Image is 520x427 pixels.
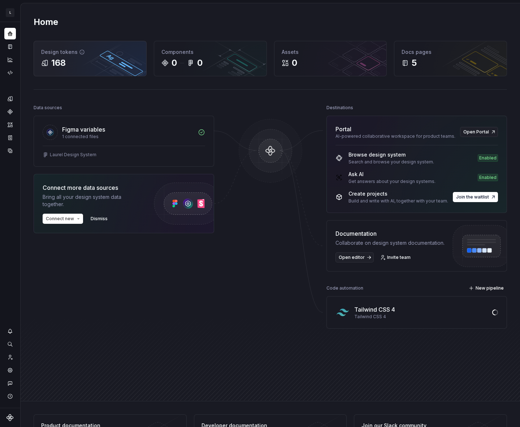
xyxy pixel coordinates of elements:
button: Connect new [43,214,83,224]
div: Laurel Design System [50,152,96,158]
a: Assets0 [274,41,387,76]
div: Assets [282,48,380,56]
a: Documentation [4,41,16,52]
div: Create projects [348,190,448,197]
a: Open Portal [460,127,498,137]
div: Connect more data sources [43,183,140,192]
a: Figma variables1 connected filesLaurel Design System [34,116,214,167]
span: Connect new [46,216,74,222]
a: Docs pages5 [394,41,507,76]
a: Invite team [4,351,16,363]
div: 0 [197,57,203,69]
button: Dismiss [87,214,111,224]
div: Docs pages [402,48,499,56]
div: Bring all your design system data together. [43,193,140,208]
div: Collaborate on design system documentation. [335,239,445,247]
div: Documentation [335,229,445,238]
a: Components00 [154,41,267,76]
a: Components [4,106,16,118]
div: Enabled [478,154,498,162]
div: Portal [335,125,351,133]
div: 0 [172,57,177,69]
div: 1 connected files [62,134,194,140]
button: Join the waitlist [453,192,498,202]
span: Invite team [387,255,411,260]
div: Destinations [326,103,353,113]
div: Enabled [478,174,498,181]
a: Code automation [4,67,16,78]
div: Build and write with AI, together with your team. [348,198,448,204]
a: Storybook stories [4,132,16,144]
div: Tailwind CSS 4 [354,305,395,314]
a: Design tokens [4,93,16,104]
a: Analytics [4,54,16,65]
button: L [1,5,19,20]
div: Code automation [326,283,363,293]
span: Dismiss [91,216,108,222]
a: Data sources [4,145,16,157]
button: New pipeline [467,283,507,293]
div: 0 [292,57,297,69]
span: Open Portal [463,129,489,135]
a: Open editor [335,252,374,262]
div: Get answers about your design systems. [348,179,435,184]
button: Contact support [4,377,16,389]
h2: Home [34,16,58,28]
span: New pipeline [476,285,504,291]
div: AI-powered collaborative workspace for product teams. [335,133,456,139]
a: Invite team [378,252,414,262]
a: Settings [4,364,16,376]
div: Tailwind CSS 4 [354,314,488,320]
div: Browse design system [348,151,434,158]
span: Join the waitlist [456,194,489,200]
button: Search ⌘K [4,338,16,350]
div: Figma variables [62,125,105,134]
button: Notifications [4,325,16,337]
a: Design tokens168 [34,41,147,76]
div: Data sources [34,103,62,113]
div: Search and browse your design system. [348,159,434,165]
div: Design tokens [41,48,139,56]
a: Home [4,28,16,39]
div: 168 [51,57,66,69]
div: 5 [412,57,417,69]
div: Ask AI [348,171,435,178]
a: Assets [4,119,16,131]
svg: Supernova Logo [6,414,14,421]
div: L [6,8,14,17]
div: Components [161,48,259,56]
span: Open editor [339,255,365,260]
